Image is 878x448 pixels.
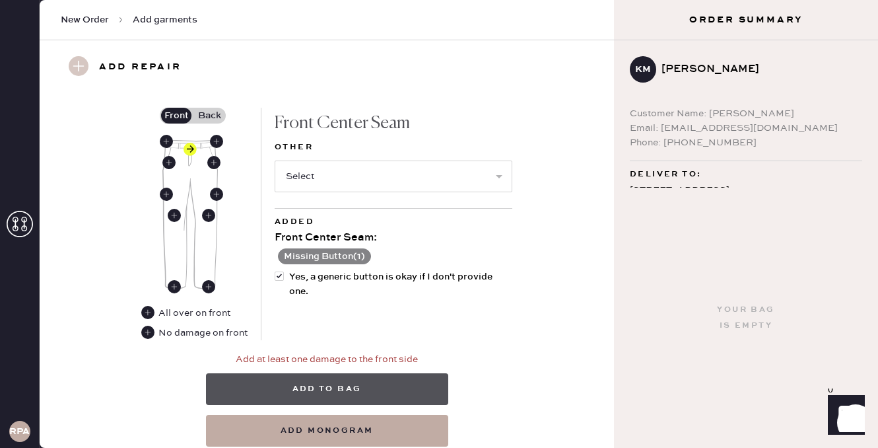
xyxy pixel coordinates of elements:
[206,415,448,447] button: add monogram
[133,13,197,26] span: Add garments
[630,106,862,121] div: Customer Name: [PERSON_NAME]
[275,230,512,246] div: Front Center Seam :
[630,167,701,182] span: Deliver to:
[275,214,512,230] div: Added
[661,61,852,77] div: [PERSON_NAME]
[184,143,197,156] div: Front Center Seam
[278,248,371,264] button: Missing Button(1)
[614,13,878,26] h3: Order Summary
[160,188,173,201] div: Front Right Side Seam
[158,326,248,340] div: No damage on front
[630,182,862,233] div: [STREET_ADDRESS] Apt #10 [GEOGRAPHIC_DATA] , CA 90034
[206,373,448,405] button: Add to bag
[207,156,220,169] div: Front Left Pocket
[202,280,215,293] div: Front Left Ankle
[210,135,223,148] div: Front Left Waistband
[141,326,248,340] div: No damage on front
[168,280,181,293] div: Front Right Ankle
[815,389,872,445] iframe: Front Chat
[289,270,512,299] span: Yes, a generic button is okay if I don't provide one.
[162,140,218,289] img: Garment image
[9,427,30,436] h3: RPA
[635,65,651,74] h3: KM
[210,188,223,201] div: Front Left Side Seam
[717,302,774,334] div: Your bag is empty
[160,135,173,148] div: Front Right Waistband
[160,108,193,124] label: Front
[275,139,512,155] label: Other
[193,108,226,124] label: Back
[630,121,862,135] div: Email: [EMAIL_ADDRESS][DOMAIN_NAME]
[236,352,418,367] div: Add at least one damage to the front side
[141,306,232,320] div: All over on front
[158,306,230,320] div: All over on front
[99,56,182,79] h3: Add repair
[61,13,109,26] span: New Order
[168,209,181,222] div: Front Right Leg
[162,156,176,169] div: Front Right Pocket
[275,108,512,139] div: Front Center Seam
[630,135,862,150] div: Phone: [PHONE_NUMBER]
[202,209,215,222] div: Front Left Leg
